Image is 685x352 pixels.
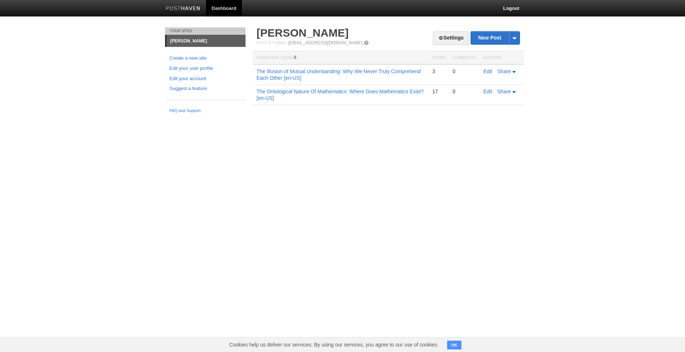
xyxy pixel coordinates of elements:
a: FAQ and Support [169,108,241,114]
a: Edit [483,68,492,74]
th: Views [428,51,449,65]
div: 0 [453,88,476,95]
a: Settings [433,31,469,45]
a: Suggest a feature [169,85,241,93]
th: Comments [449,51,480,65]
div: 3 [432,68,445,75]
li: Your Sites [165,27,246,35]
a: The Ontological Nature Of Mathematics: Where Does Mathematics Exist? [en-US] [257,89,424,101]
span: 8 [294,55,296,60]
a: [PERSON_NAME] [257,27,349,39]
a: [PERSON_NAME] [166,35,246,47]
span: Cookies help us deliver our services. By using our services, you agree to our use of cookies. [222,337,446,352]
a: [EMAIL_ADDRESS][DOMAIN_NAME] [288,40,363,45]
a: The Illusion of Mutual Understanding: Why We Never Truly Comprehend Each Other [en-US] [257,68,421,81]
th: Actions [480,51,524,65]
a: Edit [483,89,492,94]
span: Share [497,89,511,94]
span: Share [497,68,511,74]
img: Posthaven-bar [166,6,201,12]
a: Edit your account [169,75,241,83]
div: 17 [432,88,445,95]
th: Homepage Views [253,51,428,65]
span: Post by Email [257,41,287,45]
a: Edit your user profile [169,65,241,72]
a: Create a new site [169,55,241,62]
button: OK [447,341,461,349]
div: 0 [453,68,476,75]
a: New Post [471,31,520,44]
